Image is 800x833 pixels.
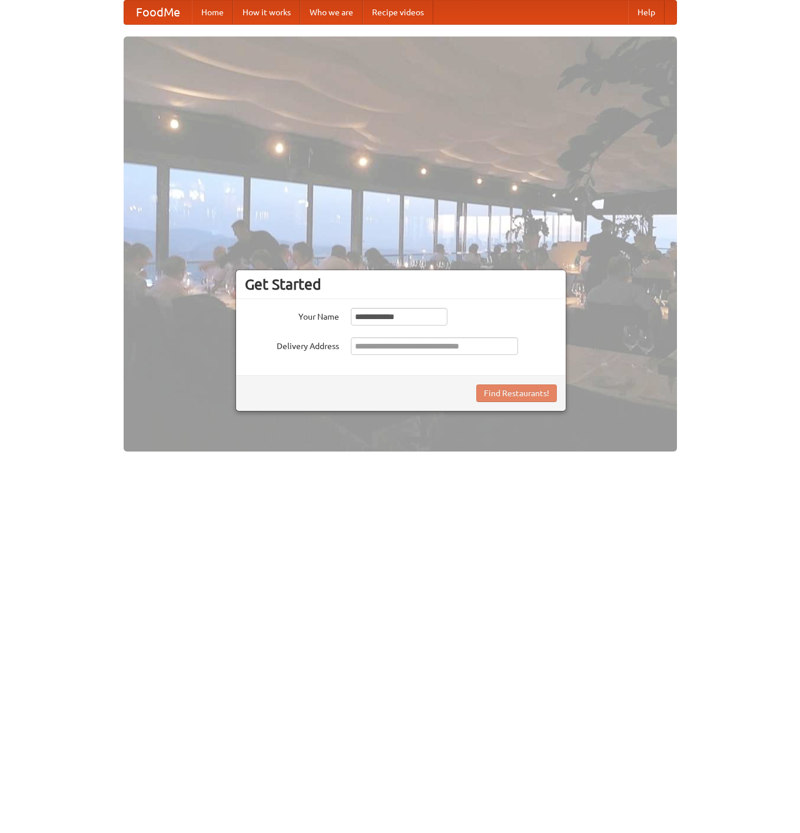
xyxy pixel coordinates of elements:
[124,1,192,24] a: FoodMe
[245,337,339,352] label: Delivery Address
[245,308,339,323] label: Your Name
[192,1,233,24] a: Home
[245,276,557,293] h3: Get Started
[476,384,557,402] button: Find Restaurants!
[363,1,433,24] a: Recipe videos
[300,1,363,24] a: Who we are
[628,1,665,24] a: Help
[233,1,300,24] a: How it works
